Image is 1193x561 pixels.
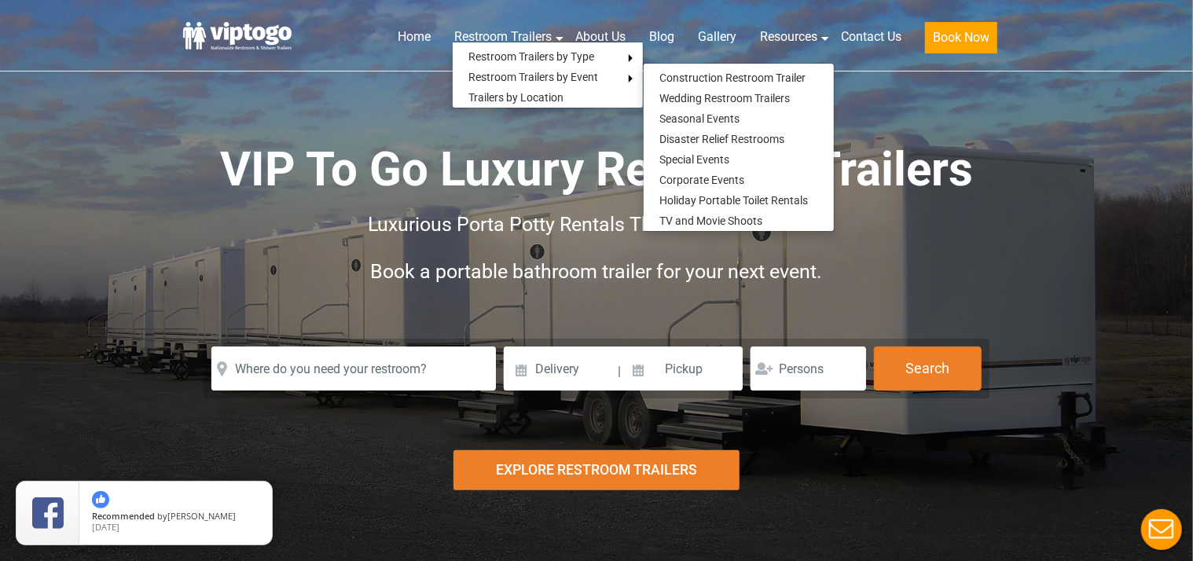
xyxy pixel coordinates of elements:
a: Disaster Relief Restrooms [644,129,800,149]
span: [DATE] [92,521,119,533]
button: Book Now [925,22,997,53]
a: Construction Restroom Trailer [644,68,821,88]
a: Special Events [644,149,745,170]
span: Luxurious Porta Potty Rentals That Go Where You Go [368,213,825,236]
input: Delivery [504,346,616,390]
a: Holiday Portable Toilet Rentals [644,190,824,211]
a: Restroom Trailers [442,20,563,54]
div: Explore Restroom Trailers [453,450,740,490]
a: Resources [748,20,829,54]
a: Corporate Events [644,170,760,190]
a: Book Now [913,20,1009,63]
a: Seasonal Events [644,108,755,129]
a: About Us [563,20,637,54]
button: Live Chat [1130,498,1193,561]
span: by [92,511,259,522]
span: [PERSON_NAME] [167,510,236,522]
a: Restroom Trailers by Event [453,67,614,87]
span: Book a portable bathroom trailer for your next event. [371,260,823,283]
input: Pickup [623,346,743,390]
a: TV and Movie Shoots [644,211,778,231]
span: VIP To Go Luxury Restroom Trailers [220,141,973,197]
a: Restroom Trailers by Type [453,46,610,67]
a: Wedding Restroom Trailers [644,88,806,108]
button: Search [874,346,982,390]
a: Home [386,20,442,54]
a: Trailers by Location [453,87,579,108]
img: thumbs up icon [92,491,109,508]
a: Blog [637,20,686,54]
a: Contact Us [829,20,913,54]
input: Persons [751,346,866,390]
span: Recommended [92,510,155,522]
a: Gallery [686,20,748,54]
input: Where do you need your restroom? [211,346,496,390]
img: Review Rating [32,497,64,529]
span: | [619,346,622,397]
